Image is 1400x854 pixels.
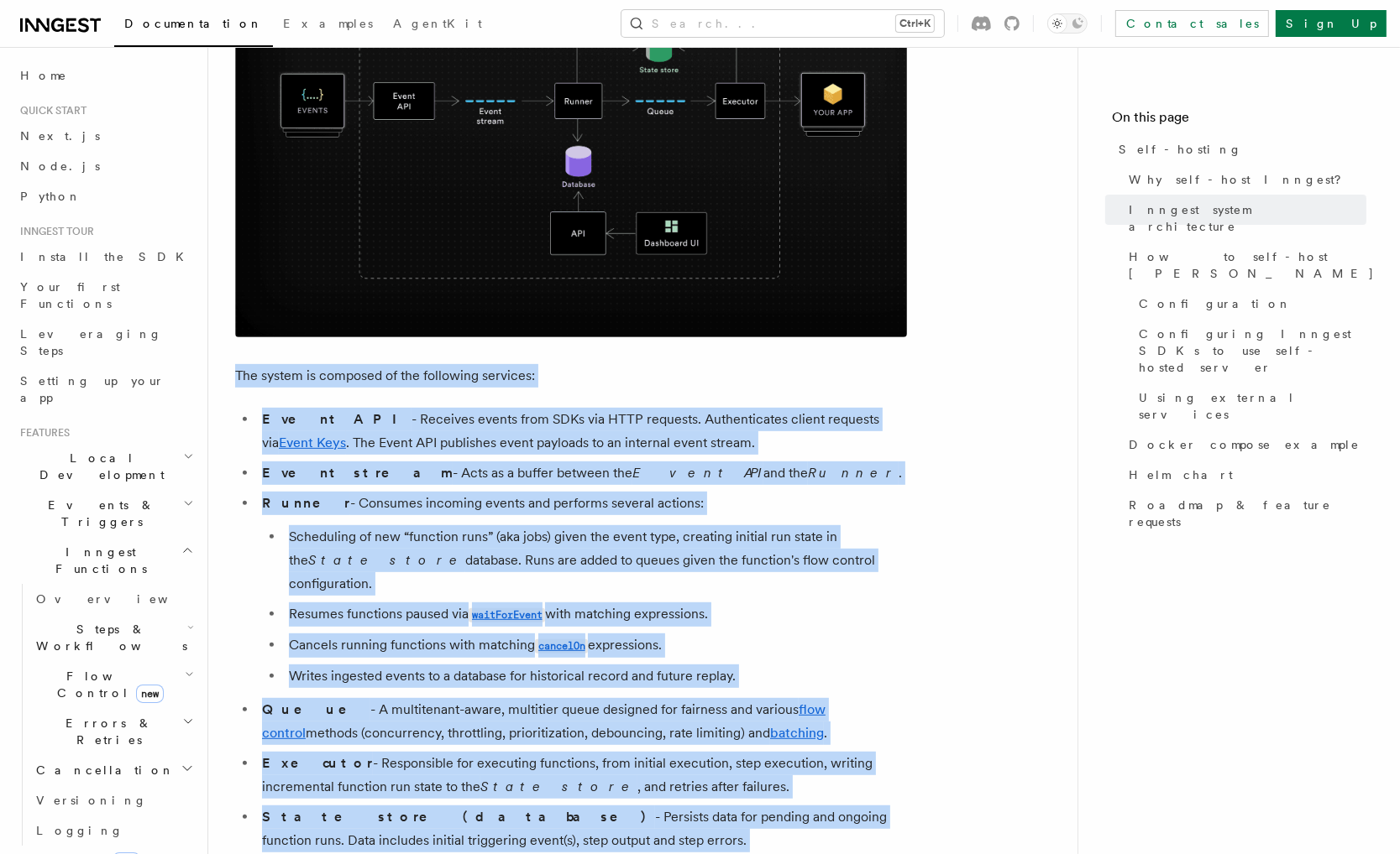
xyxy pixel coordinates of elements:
[13,104,87,117] span: Quick start
[13,151,197,181] a: Node.js
[535,637,588,653] a: cancelOn
[29,815,197,846] a: Logging
[257,408,907,455] li: - Receives events from SDKs via HTTP requests. Authenticates client requests via . The Event API ...
[1122,490,1366,537] a: Roadmap & feature requests
[36,824,123,837] span: Logging
[20,190,81,203] span: Python
[480,778,637,794] em: State store
[29,785,197,815] a: Versioning
[20,129,100,143] span: Next.js
[1122,242,1366,289] a: How to self-host [PERSON_NAME]
[13,225,94,238] span: Inngest tour
[1122,164,1366,195] a: Why self-host Inngest?
[136,685,164,703] span: new
[13,497,183,530] span: Events & Triggers
[284,602,907,627] li: Resumes functions paused via with matching expressions.
[20,280,120,310] span: Your first Functions
[284,664,907,688] li: Writes ingested events to a database for historical record and future replay.
[29,762,175,778] span: Cancellation
[1129,466,1233,483] span: Helm chart
[1129,497,1366,530] span: Roadmap & feature requests
[262,755,373,771] strong: Executor
[13,181,197,211] a: Python
[770,725,824,741] a: batching
[284,525,907,596] li: Scheduling of new “function runs” (aka jobs) given the event type, creating initial run state in ...
[13,584,197,846] div: Inngest Functions
[262,495,350,511] strong: Runner
[29,755,197,785] button: Cancellation
[257,698,907,745] li: - A multitenant-aware, multitier queue designed for fairness and various methods (concurrency, th...
[13,490,197,537] button: Events & Triggers
[284,633,907,658] li: Cancels running functions with matching expressions.
[29,708,197,755] button: Errors & Retries
[13,450,183,483] span: Local Development
[13,366,197,413] a: Setting up your app
[469,608,545,622] code: waitForEvent
[13,544,181,577] span: Inngest Functions
[29,584,197,614] a: Overview
[383,5,492,45] a: AgentKit
[29,621,187,654] span: Steps & Workflows
[896,15,934,32] kbd: Ctrl+K
[13,272,197,319] a: Your first Functions
[1129,201,1366,235] span: Inngest system architecture
[29,614,197,661] button: Steps & Workflows
[1132,319,1366,383] a: Configuring Inngest SDKs to use self-hosted server
[262,701,826,741] a: flow control
[20,327,162,357] span: Leveraging Steps
[257,752,907,799] li: - Responsible for executing functions, from initial execution, step execution, writing incrementa...
[1122,195,1366,242] a: Inngest system architecture
[20,159,100,173] span: Node.js
[29,715,182,748] span: Errors & Retries
[273,5,383,45] a: Examples
[262,411,412,427] strong: Event API
[20,67,67,84] span: Home
[20,374,165,404] span: Setting up your app
[1129,436,1360,453] span: Docker compose example
[13,60,197,91] a: Home
[235,364,907,388] p: The system is composed of the following services:
[1132,383,1366,430] a: Using external services
[1139,389,1366,423] span: Using external services
[1112,134,1366,164] a: Self-hosting
[1139,295,1292,312] span: Configuration
[279,435,346,450] a: Event Keys
[262,701,370,717] strong: Queue
[20,250,194,263] span: Install the SDK
[13,121,197,151] a: Next.js
[1047,13,1088,34] button: Toggle dark mode
[1139,325,1366,376] span: Configuring Inngest SDKs to use self-hosted server
[13,537,197,584] button: Inngest Functions
[469,606,545,622] a: waitForEvent
[283,17,373,30] span: Examples
[1129,248,1375,282] span: How to self-host [PERSON_NAME]
[29,668,185,701] span: Flow Control
[632,465,763,481] em: Event API
[1276,10,1387,37] a: Sign Up
[393,17,482,30] span: AgentKit
[262,465,453,481] strong: Event stream
[257,461,907,485] li: - Acts as a buffer between the and the .
[257,805,907,852] li: - Persists data for pending and ongoing function runs. Data includes initial triggering event(s),...
[1122,430,1366,460] a: Docker compose example
[262,809,655,825] strong: State store (database)
[13,443,197,490] button: Local Development
[114,5,273,47] a: Documentation
[13,319,197,366] a: Leveraging Steps
[36,794,147,807] span: Versioning
[124,17,263,30] span: Documentation
[1132,289,1366,319] a: Configuration
[308,552,465,568] em: State store
[535,639,588,654] code: cancelOn
[1119,141,1242,158] span: Self-hosting
[1112,107,1366,134] h4: On this page
[36,592,209,606] span: Overview
[621,10,944,37] button: Search...Ctrl+K
[1129,171,1353,188] span: Why self-host Inngest?
[1122,460,1366,490] a: Helm chart
[257,492,907,688] li: - Consumes incoming events and performs several actions:
[808,465,899,481] em: Runner
[13,242,197,272] a: Install the SDK
[13,426,70,440] span: Features
[1115,10,1269,37] a: Contact sales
